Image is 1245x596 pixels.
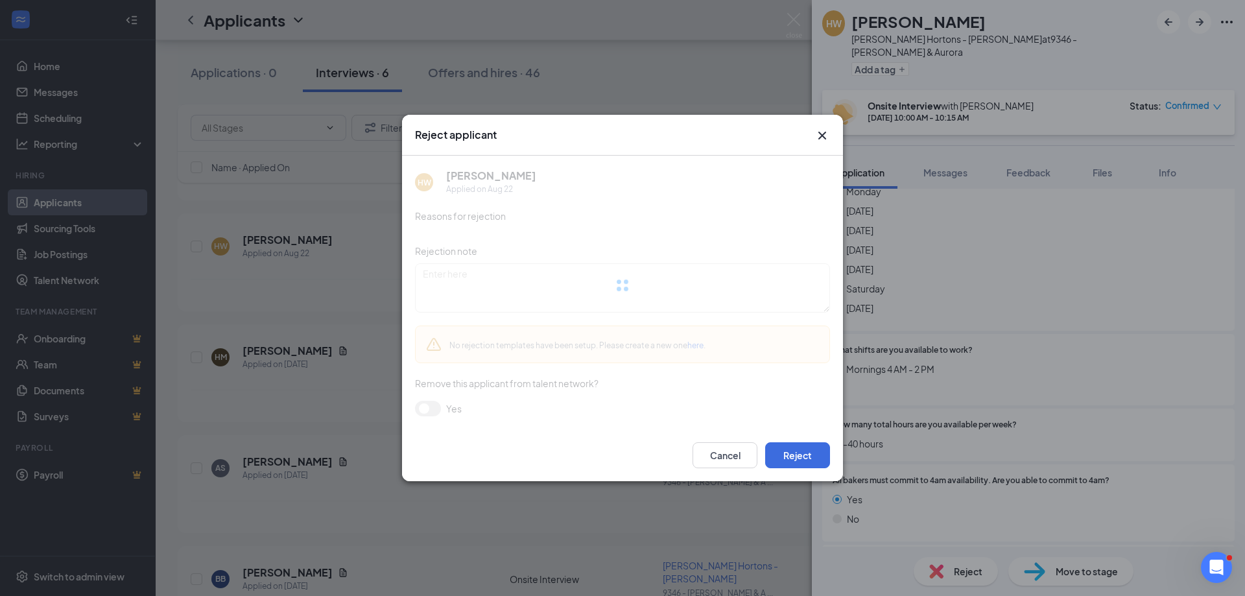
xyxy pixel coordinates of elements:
[415,128,497,142] h3: Reject applicant
[814,128,830,143] button: Close
[765,442,830,468] button: Reject
[693,442,757,468] button: Cancel
[814,128,830,143] svg: Cross
[1201,552,1232,583] iframe: Intercom live chat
